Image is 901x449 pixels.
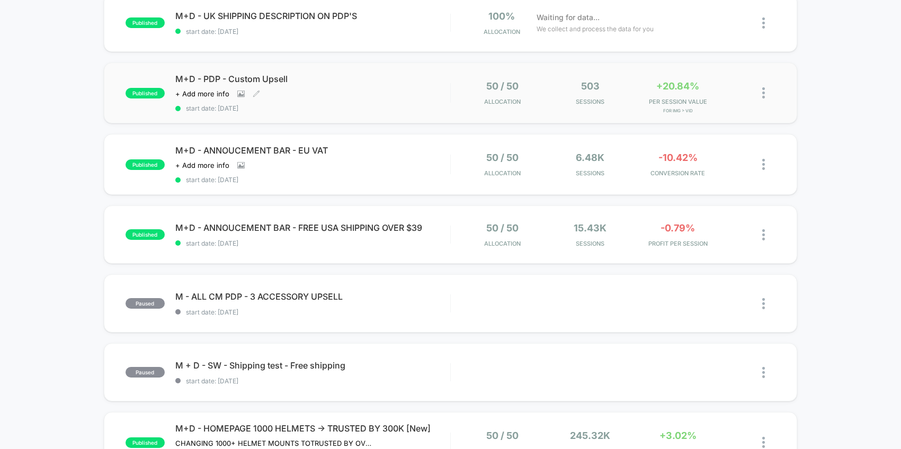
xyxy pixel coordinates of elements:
[762,298,765,309] img: close
[175,145,450,156] span: M+D - ANNOUCEMENT BAR - EU VAT
[581,80,600,92] span: 503
[126,88,165,98] span: published
[175,89,229,98] span: + Add more info
[537,24,654,34] span: We collect and process the data for you
[656,80,699,92] span: +20.84%
[126,367,165,378] span: paused
[175,360,450,371] span: M + D - SW - Shipping test - Free shipping
[175,74,450,84] span: M+D - PDP - Custom Upsell
[576,152,604,163] span: 6.48k
[175,222,450,233] span: M+D - ANNOUCEMENT BAR - FREE USA SHIPPING OVER $39
[484,240,521,247] span: Allocation
[486,80,519,92] span: 50 / 50
[637,108,719,113] span: for Img > vid
[175,161,229,169] span: + Add more info
[762,17,765,29] img: close
[484,98,521,105] span: Allocation
[762,229,765,240] img: close
[126,298,165,309] span: paused
[658,152,698,163] span: -10.42%
[175,377,450,385] span: start date: [DATE]
[175,176,450,184] span: start date: [DATE]
[126,159,165,170] span: published
[762,437,765,448] img: close
[175,439,372,447] span: CHANGING 1000+ HELMET MOUNTS TOTRUSTED BY OVER 300,000 RIDERS ON HOMEPAGE DESKTOP AND MOBILE
[637,240,719,247] span: PROFIT PER SESSION
[175,308,450,316] span: start date: [DATE]
[484,28,520,35] span: Allocation
[486,152,519,163] span: 50 / 50
[486,222,519,234] span: 50 / 50
[570,430,610,441] span: 245.32k
[659,430,697,441] span: +3.02%
[549,98,631,105] span: Sessions
[126,437,165,448] span: published
[574,222,606,234] span: 15.43k
[637,169,719,177] span: CONVERSION RATE
[175,423,450,434] span: M+D - HOMEPAGE 1000 HELMETS -> TRUSTED BY 300K [New]
[484,169,521,177] span: Allocation
[549,240,631,247] span: Sessions
[126,17,165,28] span: published
[549,169,631,177] span: Sessions
[537,12,600,23] span: Waiting for data...
[637,98,719,105] span: PER SESSION VALUE
[175,291,450,302] span: M - ALL CM PDP - 3 ACCESSORY UPSELL
[488,11,515,22] span: 100%
[762,367,765,378] img: close
[126,229,165,240] span: published
[762,159,765,170] img: close
[175,11,450,21] span: M+D - UK SHIPPING DESCRIPTION ON PDP'S
[175,28,450,35] span: start date: [DATE]
[486,430,519,441] span: 50 / 50
[175,239,450,247] span: start date: [DATE]
[762,87,765,98] img: close
[661,222,695,234] span: -0.79%
[175,104,450,112] span: start date: [DATE]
